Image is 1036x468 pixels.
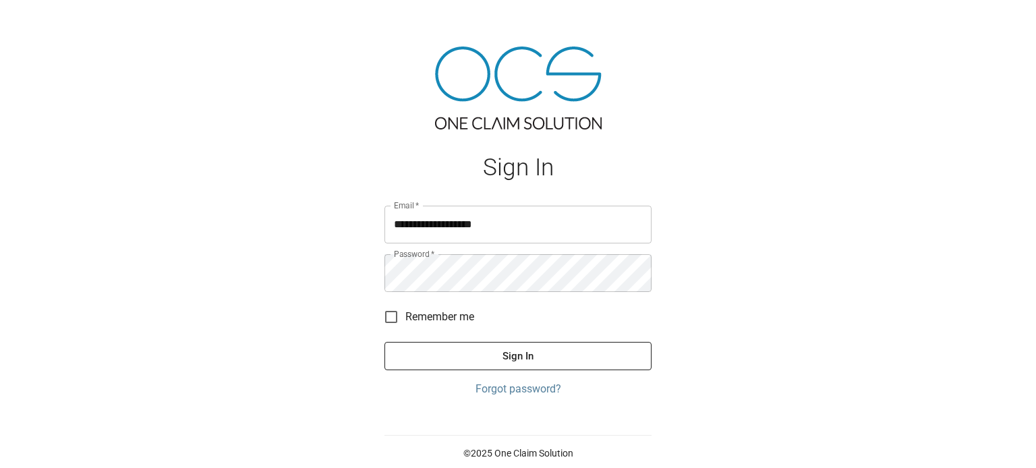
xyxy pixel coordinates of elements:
[384,342,652,370] button: Sign In
[394,248,434,260] label: Password
[384,381,652,397] a: Forgot password?
[384,154,652,181] h1: Sign In
[394,200,420,211] label: Email
[435,47,602,129] img: ocs-logo-tra.png
[384,446,652,460] p: © 2025 One Claim Solution
[16,8,70,35] img: ocs-logo-white-transparent.png
[405,309,474,325] span: Remember me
